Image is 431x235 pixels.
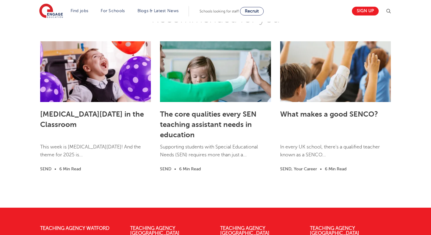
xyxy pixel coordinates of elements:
p: In every UK school, there's a qualified teacher known as a SENCO... [280,143,391,165]
a: Sign up [352,7,379,15]
img: Engage Education [39,4,63,19]
li: 6 Min Read [325,165,346,172]
a: Recruit [240,7,264,15]
p: Supporting students with Special Educational Needs (SEN) requires more than just a... [160,143,271,165]
a: Find jobs [71,9,89,13]
a: The core qualities every SEN teaching assistant needs in education [160,110,256,139]
a: Teaching Agency Watford [40,226,109,231]
li: • [51,165,59,172]
li: SEND [160,165,171,172]
p: This week is [MEDICAL_DATA][DATE]! And the theme for 2025 is... [40,143,151,165]
a: Blogs & Latest News [137,9,179,13]
a: [MEDICAL_DATA][DATE] in the Classroom [40,110,144,129]
li: SEND [40,165,51,172]
a: For Schools [101,9,125,13]
li: SEND, Your Career [280,165,317,172]
li: 6 Min Read [179,165,201,172]
span: Schools looking for staff [200,9,239,13]
li: • [317,165,325,172]
li: 6 Min Read [59,165,81,172]
span: Recruit [245,9,259,13]
a: What makes a good SENCO? [280,110,378,118]
li: • [171,165,179,172]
